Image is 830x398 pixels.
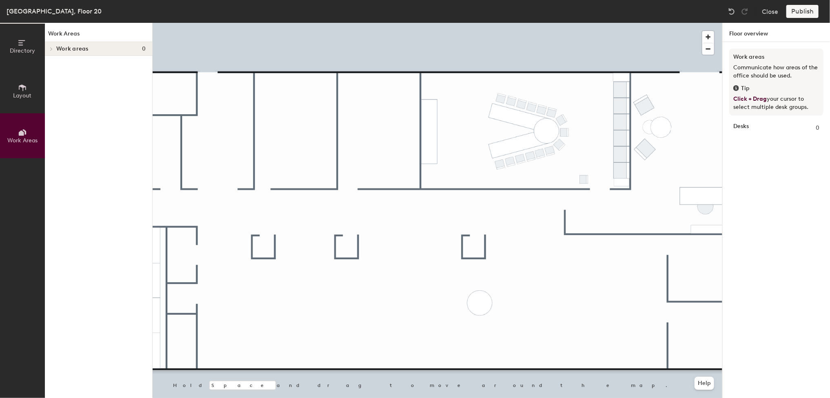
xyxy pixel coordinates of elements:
[733,124,749,133] strong: Desks
[733,64,819,80] p: Communicate how areas of the office should be used.
[7,6,102,16] div: [GEOGRAPHIC_DATA], Floor 20
[7,137,38,144] span: Work Areas
[733,95,819,111] p: your cursor to select multiple desk groups.
[733,95,767,102] span: Click + Drag
[816,124,819,133] span: 0
[45,29,152,42] h1: Work Areas
[13,92,32,99] span: Layout
[733,53,819,62] h3: Work areas
[723,23,830,42] h1: Floor overview
[695,377,714,390] button: Help
[56,46,89,52] span: Work areas
[728,7,736,15] img: Undo
[762,5,778,18] button: Close
[741,7,749,15] img: Redo
[733,84,819,93] div: Tip
[142,46,146,52] span: 0
[10,47,35,54] span: Directory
